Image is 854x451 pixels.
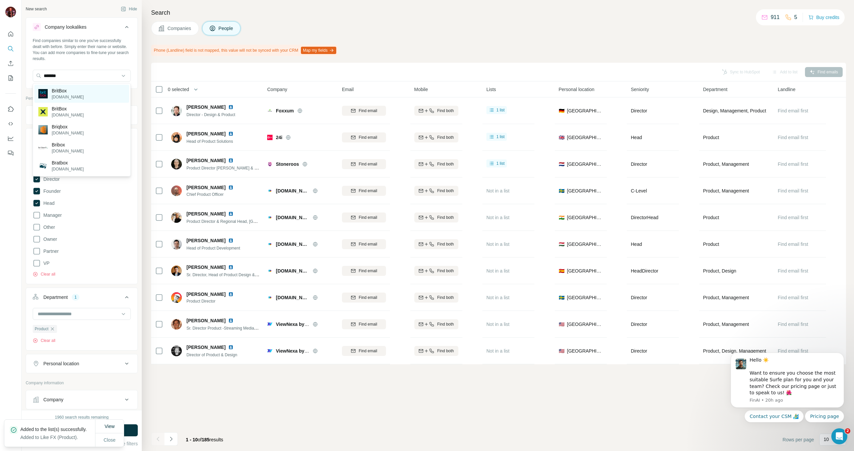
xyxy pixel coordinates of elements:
[72,294,79,300] div: 1
[342,212,386,222] button: Find email
[778,268,808,274] span: Find email first
[703,134,719,141] span: Product
[631,86,649,93] span: Seniority
[186,298,242,304] span: Product Director
[342,159,386,169] button: Find email
[43,396,63,403] div: Company
[228,292,234,297] img: LinkedIn logo
[342,293,386,303] button: Find email
[437,108,454,114] span: Find both
[703,348,766,354] span: Product, Design, Management
[35,326,48,332] span: Product
[559,321,564,328] span: 🇺🇸
[342,106,386,116] button: Find email
[703,161,749,167] span: Product, Management
[703,86,728,93] span: Department
[703,294,749,301] span: Product, Management
[45,24,86,30] div: Company lookalikes
[631,268,658,274] span: Head Director
[171,239,182,250] img: Avatar
[831,428,847,444] iframe: Intercom live chat
[52,94,84,100] p: [DOMAIN_NAME]
[20,434,92,441] p: Added to Like FX (Product).
[228,104,234,110] img: LinkedIn logo
[52,123,84,130] p: Briqbox
[567,187,603,194] span: [GEOGRAPHIC_DATA]
[559,86,594,93] span: Personal location
[267,108,273,113] img: Logo of Foxxum
[778,108,808,113] span: Find email first
[414,239,458,249] button: Find both
[104,437,116,443] span: Close
[559,348,564,354] span: 🇺🇸
[41,212,62,218] span: Manager
[496,134,505,140] span: 1 list
[359,188,377,194] span: Find email
[5,43,16,55] button: Search
[276,348,327,354] span: ViewNexa by Bitcentral
[276,107,294,114] span: Foxxum
[41,200,54,206] span: Head
[486,348,509,354] span: Not in a list
[164,432,178,446] button: Navigate to next page
[414,319,458,329] button: Find both
[41,176,60,182] span: Director
[342,319,386,329] button: Find email
[778,322,808,327] span: Find email first
[5,28,16,40] button: Quick start
[559,134,564,141] span: 🇬🇧
[414,346,458,356] button: Find both
[567,268,603,274] span: [GEOGRAPHIC_DATA]
[171,266,182,276] img: Avatar
[186,264,226,271] span: [PERSON_NAME]
[631,242,642,247] span: Head
[559,214,564,221] span: 🇮🇳
[33,338,55,344] button: Clear all
[559,107,564,114] span: 🇩🇪
[52,166,84,172] p: [DOMAIN_NAME]
[496,160,505,166] span: 1 list
[824,436,829,443] p: 10
[559,294,564,301] span: 🇸🇪
[486,295,509,300] span: Not in a list
[276,322,327,327] span: ViewNexa by Bitcentral
[721,331,854,433] iframe: Intercom notifications message
[783,436,814,443] span: Rows per page
[342,186,386,196] button: Find email
[567,161,603,167] span: [GEOGRAPHIC_DATA]
[778,161,808,167] span: Find email first
[219,25,234,32] span: People
[228,238,234,243] img: LinkedIn logo
[496,107,505,113] span: 1 list
[171,132,182,143] img: Avatar
[359,241,377,247] span: Find email
[171,185,182,196] img: Avatar
[186,130,226,137] span: [PERSON_NAME]
[228,131,234,136] img: LinkedIn logo
[567,241,603,248] span: [GEOGRAPHIC_DATA]
[778,188,808,193] span: Find email first
[437,188,454,194] span: Find both
[26,95,138,101] p: Personal information
[41,224,55,231] span: Other
[228,211,234,216] img: LinkedIn logo
[359,108,377,114] span: Find email
[55,414,109,420] div: 1960 search results remaining
[43,294,68,301] div: Department
[778,86,796,93] span: Landline
[342,86,354,93] span: Email
[38,125,48,134] img: Briqbox
[186,237,226,244] span: [PERSON_NAME]
[703,321,749,328] span: Product, Management
[52,159,84,166] p: Bratbox
[778,242,808,247] span: Find email first
[267,135,273,140] img: Logo of 24i
[171,319,182,330] img: Avatar
[559,161,564,167] span: 🇳🇱
[794,13,797,21] p: 5
[359,295,377,301] span: Find email
[186,184,226,191] span: [PERSON_NAME]
[186,246,240,251] span: Head of Product Development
